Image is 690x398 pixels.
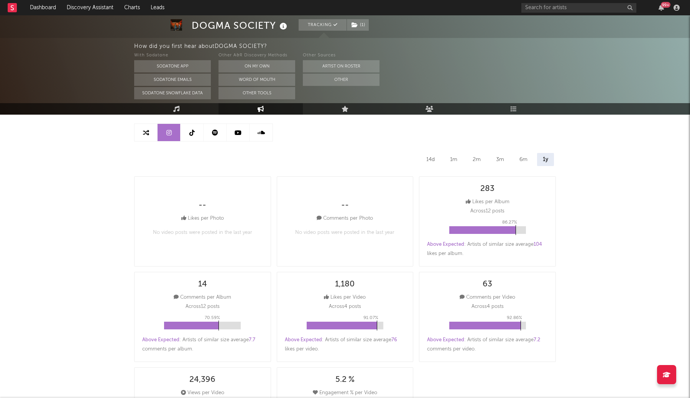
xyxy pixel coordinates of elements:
div: 1m [444,153,463,166]
span: Above Expected [142,337,179,342]
button: Sodatone Emails [134,74,211,86]
div: 1y [537,153,554,166]
button: Word Of Mouth [219,74,295,86]
div: -- [199,201,206,210]
div: : Artists of similar size average likes per video . [285,336,406,354]
span: 7.2 [534,337,540,342]
div: Likes per Photo [181,214,224,223]
button: On My Own [219,60,295,72]
div: With Sodatone [134,51,211,60]
button: (1) [347,19,369,31]
div: : Artists of similar size average comments per video . [427,336,548,354]
div: Engagement % per Video [313,388,377,398]
p: No video posts were posted in the last year [295,228,394,237]
div: DOGMA SOCIETY [192,19,289,32]
button: Tracking [299,19,347,31]
div: Likes per Album [466,197,509,207]
p: 91.07 % [363,313,378,322]
div: Comments per Album [174,293,231,302]
div: : Artists of similar size average likes per album . [427,240,548,258]
p: Across 4 posts [472,302,504,311]
span: ( 1 ) [347,19,369,31]
div: 5.2 % [335,375,355,385]
span: 76 [391,337,397,342]
button: Other Tools [219,87,295,99]
button: Artist on Roster [303,60,379,72]
div: 3m [490,153,510,166]
p: No video posts were posted in the last year [153,228,252,237]
div: -- [341,201,349,210]
div: : Artists of similar size average comments per album . [142,336,263,354]
span: 7.7 [249,337,255,342]
div: 1,180 [335,280,355,289]
span: 104 [534,242,542,247]
span: Above Expected [427,242,464,247]
div: 2m [467,153,486,166]
div: 24,396 [189,375,215,385]
div: 6m [514,153,533,166]
span: Above Expected [285,337,322,342]
input: Search for artists [521,3,636,13]
button: Sodatone Snowflake Data [134,87,211,99]
p: Across 12 posts [470,207,504,216]
div: 283 [480,184,495,194]
div: 63 [483,280,492,289]
div: 99 + [661,2,670,8]
div: Views per Video [181,388,224,398]
div: Likes per Video [324,293,366,302]
p: 86.27 % [502,218,517,227]
p: Across 4 posts [329,302,361,311]
div: Comments per Video [460,293,515,302]
button: 99+ [659,5,664,11]
div: Other A&R Discovery Methods [219,51,295,60]
p: Across 12 posts [186,302,220,311]
div: 14d [421,153,440,166]
p: 70.59 % [205,313,220,322]
button: Sodatone App [134,60,211,72]
p: 92.86 % [507,313,522,322]
div: Comments per Photo [317,214,373,223]
button: Other [303,74,379,86]
div: 14 [198,280,207,289]
span: Above Expected [427,337,464,342]
div: Other Sources [303,51,379,60]
div: How did you first hear about DOGMA SOCIETY ? [134,42,690,51]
